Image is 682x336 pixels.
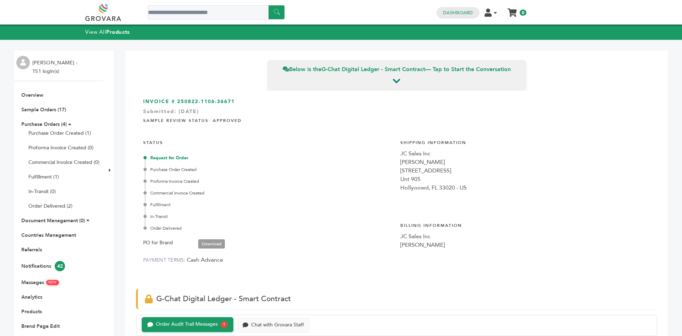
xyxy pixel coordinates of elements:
a: Purchase Orders (4) [21,121,67,128]
div: [STREET_ADDRESS] [400,166,650,175]
input: Search a product or brand... [148,5,285,20]
div: Unt 905 [400,175,650,183]
strong: G-Chat Digital Ledger - Smart Contract [321,65,425,73]
h4: Billing Information [400,217,650,232]
div: In-Transit [145,213,393,220]
a: Analytics [21,294,42,300]
div: Purchase Order Created [145,166,393,173]
div: [PERSON_NAME] [400,158,650,166]
a: Referrals [21,246,42,253]
label: PAYMENT TERMS: [143,257,185,263]
div: Fulfillment [145,202,393,208]
div: Commercial Invoice Created [145,190,393,196]
span: Cash Advance [187,256,223,264]
a: Commercial Invoice Created (0) [28,159,99,166]
div: JC Sales Inc [400,149,650,158]
li: [PERSON_NAME] - 151 login(s) [32,59,79,76]
a: Fulfillment (1) [28,174,59,180]
div: Hollyoowd, FL 33020 - US [400,183,650,192]
div: JC Sales Inc [400,232,650,241]
div: Submitted: [DATE] [143,108,650,119]
a: Purchase Order Created (1) [28,130,91,137]
a: MessagesNEW [21,279,59,286]
a: Order Delivered (2) [28,203,72,209]
div: Proforma Invoice Created [145,178,393,185]
a: Proforma Invoice Created (0) [28,144,93,151]
a: View AllProducts [85,28,130,36]
a: Download [198,239,225,249]
a: Dashboard [443,10,473,16]
a: Document Management (0) [21,217,85,224]
span: Below is the — Tap to Start the Conversation [283,65,511,73]
h3: INVOICE # 250822-1106-36671 [143,98,650,105]
a: Products [21,308,42,315]
a: Sample Orders (17) [21,106,66,113]
strong: Products [106,28,130,36]
h4: Shipping Information [400,134,650,149]
label: PO for Brand [143,239,173,247]
a: Notifications42 [21,263,65,270]
span: 0 [520,10,526,16]
a: Countries Management [21,232,76,239]
h4: Sample Review Status: Approved [143,112,650,127]
a: Brand Page Edit [21,323,60,330]
div: [PERSON_NAME] [400,241,650,249]
a: My Cart [508,6,516,14]
h4: STATUS [143,134,393,149]
img: profile.png [16,56,30,69]
span: G-Chat Digital Ledger - Smart Contract [156,294,291,304]
a: In-Transit (0) [28,188,56,195]
div: Order Delivered [145,225,393,231]
div: Order Audit Trail Messages [156,321,218,327]
span: NEW [46,280,59,285]
span: 42 [55,261,65,271]
div: 1 [221,321,228,328]
div: Request for Order [145,155,393,161]
a: Overview [21,92,43,98]
div: Chat with Grovara Staff [251,322,304,328]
